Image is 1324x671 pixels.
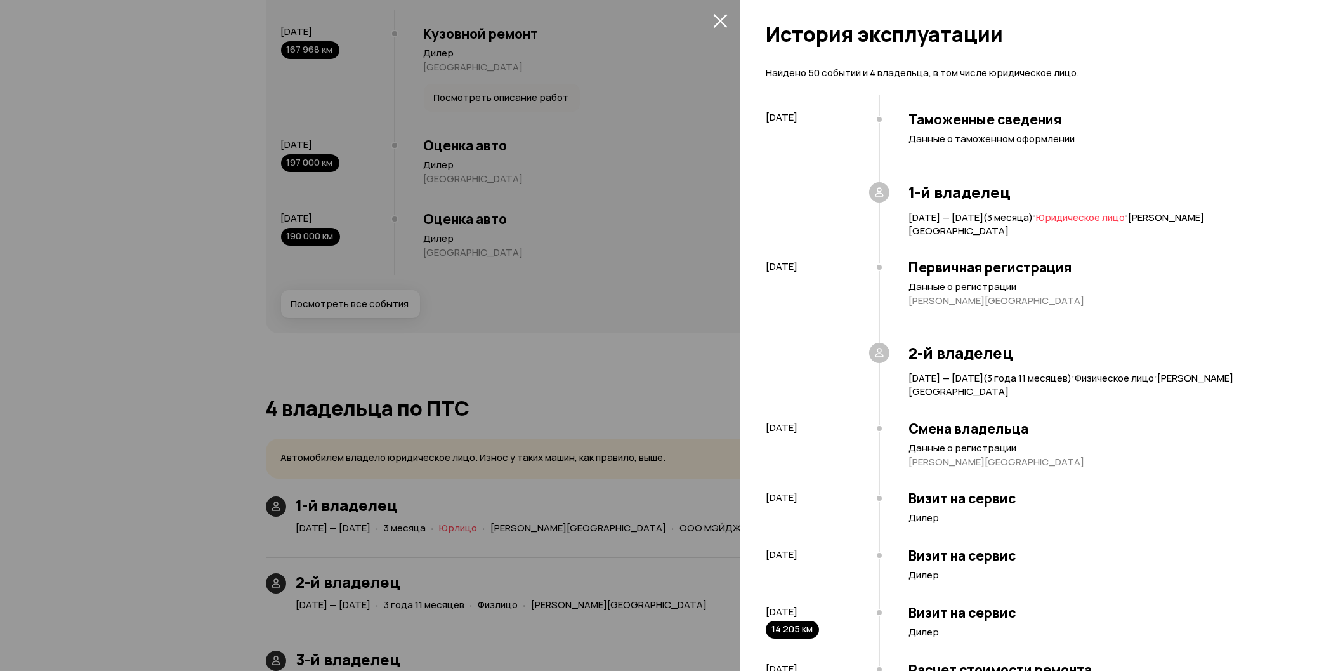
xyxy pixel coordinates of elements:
p: Данные о регистрации [908,281,1286,293]
span: [DATE] [766,605,797,618]
span: [DATE] [766,110,797,124]
p: Данные о таможенном оформлении [908,133,1286,145]
h3: Визит на сервис [908,604,1286,621]
span: [PERSON_NAME][GEOGRAPHIC_DATA] [908,371,1233,398]
h3: Таможенные сведения [908,111,1286,128]
h3: 2-й владелец [908,344,1286,362]
p: Дилер [908,626,1286,639]
span: [DATE] [766,421,797,434]
h3: Смена владельца [908,420,1286,437]
h3: 1-й владелец [908,183,1286,201]
p: Найдено 50 событий и 4 владельца, в том числе юридическое лицо. [766,66,1286,80]
span: [PERSON_NAME][GEOGRAPHIC_DATA] [908,211,1204,237]
span: · [1154,365,1157,386]
div: 14 205 км [766,621,819,639]
h3: Визит на сервис [908,490,1286,507]
span: · [1125,204,1128,225]
span: [DATE] [766,260,797,273]
span: [DATE] — [DATE] ( 3 месяца ) [908,211,1033,224]
p: [PERSON_NAME][GEOGRAPHIC_DATA] [908,456,1286,468]
span: [DATE] [766,491,797,504]
button: закрыть [710,10,730,30]
span: [DATE] [766,548,797,561]
p: Дилер [908,512,1286,524]
span: · [1072,365,1075,386]
p: Данные о регистрации [908,442,1286,455]
span: Физическое лицо [1075,371,1154,385]
p: Дилер [908,569,1286,581]
p: [PERSON_NAME][GEOGRAPHIC_DATA] [908,295,1286,307]
span: [DATE] — [DATE] ( 3 года 11 месяцев ) [908,371,1072,385]
h3: Визит на сервис [908,547,1286,564]
span: Юридическое лицо [1036,211,1125,224]
h3: Первичная регистрация [908,259,1286,276]
span: · [1033,204,1036,225]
